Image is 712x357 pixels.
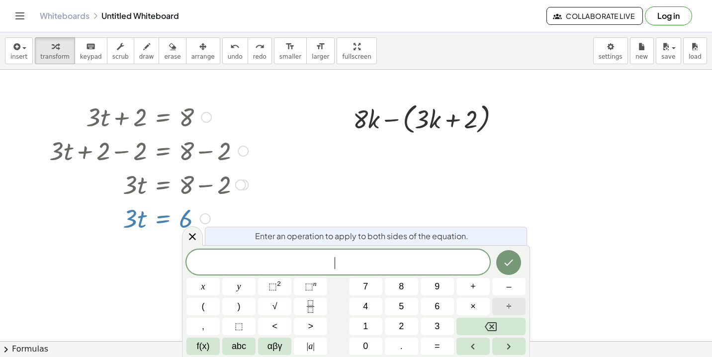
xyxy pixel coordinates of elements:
[267,340,282,353] span: αβγ
[201,280,205,293] span: x
[435,340,440,353] span: =
[492,338,526,355] button: Right arrow
[349,318,382,335] button: 1
[363,280,368,293] span: 7
[307,340,315,353] span: a
[555,11,634,20] span: Collaborate Live
[546,7,643,25] button: Collaborate Live
[86,41,95,53] i: keyboard
[237,280,241,293] span: y
[470,280,476,293] span: +
[630,37,654,64] button: new
[253,53,267,60] span: redo
[435,280,440,293] span: 9
[186,37,220,64] button: arrange
[656,37,681,64] button: save
[159,37,186,64] button: erase
[255,230,468,242] span: Enter an operation to apply to both sides of the equation.
[40,53,70,60] span: transform
[400,340,403,353] span: .
[435,300,440,313] span: 6
[456,318,526,335] button: Backspace
[435,320,440,333] span: 3
[228,53,243,60] span: undo
[599,53,623,60] span: settings
[421,298,454,315] button: 6
[285,41,295,53] i: format_size
[80,53,102,60] span: keypad
[222,338,256,355] button: Alphabet
[337,37,376,64] button: fullscreen
[363,300,368,313] span: 4
[279,53,301,60] span: smaller
[421,278,454,295] button: 9
[294,318,327,335] button: Greater than
[164,53,180,60] span: erase
[107,37,134,64] button: scrub
[385,318,418,335] button: 2
[305,281,313,291] span: ⬚
[645,6,692,25] button: Log in
[635,53,648,60] span: new
[421,338,454,355] button: Equals
[112,53,129,60] span: scrub
[272,300,277,313] span: √
[385,278,418,295] button: 8
[222,278,256,295] button: y
[689,53,702,60] span: load
[456,338,490,355] button: Left arrow
[385,298,418,315] button: 5
[272,320,277,333] span: <
[258,338,291,355] button: Greek alphabet
[313,341,315,351] span: |
[222,37,248,64] button: undoundo
[75,37,107,64] button: keyboardkeypad
[349,278,382,295] button: 7
[186,298,220,315] button: (
[456,278,490,295] button: Plus
[222,318,256,335] button: Placeholder
[492,278,526,295] button: Minus
[683,37,707,64] button: load
[202,320,204,333] span: ,
[255,41,265,53] i: redo
[186,278,220,295] button: x
[496,250,521,275] button: Done
[307,341,309,351] span: |
[232,340,246,353] span: abc
[139,53,154,60] span: draw
[312,53,329,60] span: larger
[268,281,277,291] span: ⬚
[197,340,210,353] span: f(x)
[235,320,243,333] span: ⬚
[186,318,220,335] button: ,
[470,300,476,313] span: ×
[349,298,382,315] button: 4
[492,298,526,315] button: Divide
[506,280,511,293] span: –
[399,280,404,293] span: 8
[308,320,313,333] span: >
[349,338,382,355] button: 0
[230,41,240,53] i: undo
[277,280,281,287] sup: 2
[363,340,368,353] span: 0
[134,37,160,64] button: draw
[294,338,327,355] button: Absolute value
[5,37,33,64] button: insert
[399,300,404,313] span: 5
[507,300,512,313] span: ÷
[222,298,256,315] button: )
[342,53,371,60] span: fullscreen
[363,320,368,333] span: 1
[258,298,291,315] button: Square root
[294,278,327,295] button: Superscript
[399,320,404,333] span: 2
[40,11,89,21] a: Whiteboards
[593,37,628,64] button: settings
[12,8,28,24] button: Toggle navigation
[294,298,327,315] button: Fraction
[238,300,241,313] span: )
[456,298,490,315] button: Times
[335,257,341,269] span: ​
